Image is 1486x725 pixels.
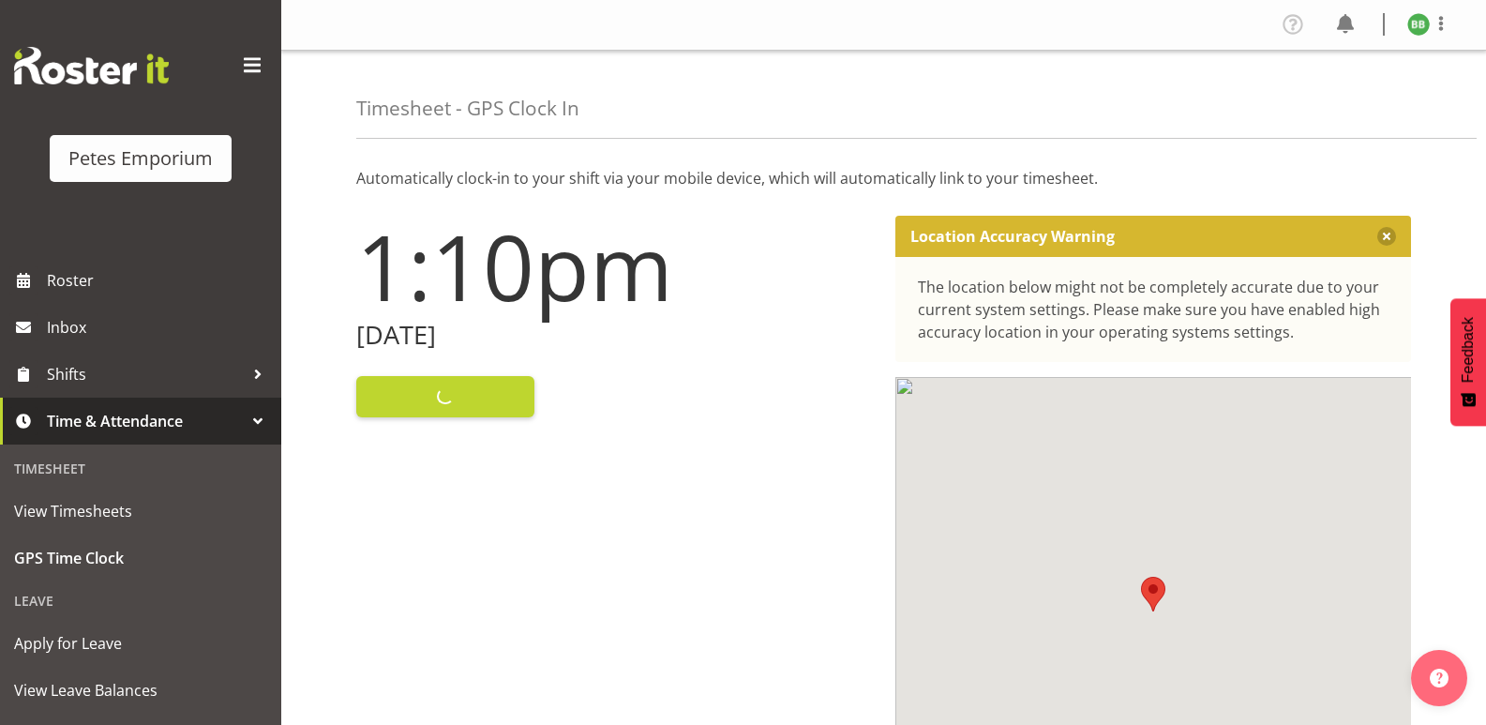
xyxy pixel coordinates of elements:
[356,98,579,119] h4: Timesheet - GPS Clock In
[14,629,267,657] span: Apply for Leave
[68,144,213,173] div: Petes Emporium
[356,321,873,350] h2: [DATE]
[47,407,244,435] span: Time & Attendance
[1450,298,1486,426] button: Feedback - Show survey
[5,582,277,620] div: Leave
[14,497,267,525] span: View Timesheets
[47,313,272,341] span: Inbox
[1430,669,1448,687] img: help-xxl-2.png
[1377,227,1396,246] button: Close message
[356,167,1411,189] p: Automatically clock-in to your shift via your mobile device, which will automatically link to you...
[356,216,873,317] h1: 1:10pm
[14,676,267,704] span: View Leave Balances
[910,227,1115,246] p: Location Accuracy Warning
[5,488,277,535] a: View Timesheets
[5,449,277,488] div: Timesheet
[14,47,169,84] img: Rosterit website logo
[5,620,277,667] a: Apply for Leave
[14,544,267,572] span: GPS Time Clock
[5,667,277,714] a: View Leave Balances
[918,276,1389,343] div: The location below might not be completely accurate due to your current system settings. Please m...
[47,266,272,295] span: Roster
[1407,13,1430,36] img: beena-bist9974.jpg
[5,535,277,582] a: GPS Time Clock
[1460,317,1477,383] span: Feedback
[47,360,244,388] span: Shifts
